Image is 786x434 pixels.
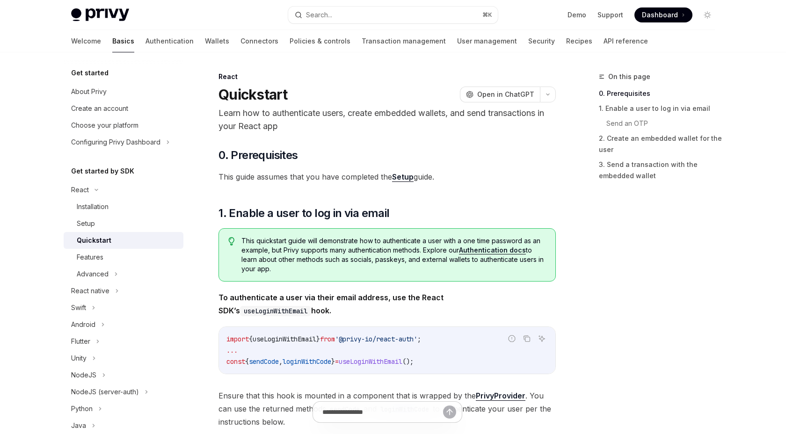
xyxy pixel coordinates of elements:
a: 2. Create an embedded wallet for the user [599,131,722,157]
div: React [71,184,89,195]
div: Configuring Privy Dashboard [71,137,160,148]
span: { [245,357,249,366]
span: Ensure that this hook is mounted in a component that is wrapped by the . You can use the returned... [218,389,556,428]
a: Dashboard [634,7,692,22]
img: light logo [71,8,129,22]
a: Create an account [64,100,183,117]
button: Advanced [64,266,183,282]
button: Report incorrect code [506,333,518,345]
a: Authentication [146,30,194,52]
span: Dashboard [642,10,678,20]
a: Basics [112,30,134,52]
div: Flutter [71,336,90,347]
button: Unity [64,350,183,367]
a: Choose your platform [64,117,183,134]
div: Quickstart [77,235,111,246]
code: useLoginWithEmail [240,306,311,316]
p: Learn how to authenticate users, create embedded wallets, and send transactions in your React app [218,107,556,133]
span: loginWithCode [283,357,331,366]
div: Unity [71,353,87,364]
button: Copy the contents from the code block [521,333,533,345]
div: Installation [77,201,109,212]
div: Choose your platform [71,120,138,131]
button: Configuring Privy Dashboard [64,134,183,151]
span: } [331,357,335,366]
button: NodeJS [64,367,183,383]
div: Features [77,252,103,263]
a: PrivyProvider [476,391,525,401]
span: } [316,335,320,343]
a: Demo [568,10,586,20]
span: (); [402,357,414,366]
span: This quickstart guide will demonstrate how to authenticate a user with a one time password as an ... [241,236,546,274]
span: useLoginWithEmail [339,357,402,366]
a: Security [528,30,555,52]
a: Setup [392,172,414,182]
h5: Get started [71,67,109,79]
span: , [279,357,283,366]
div: NodeJS [71,369,96,381]
button: Search...⌘K [288,7,498,23]
span: ⌘ K [482,11,492,19]
span: On this page [608,71,650,82]
input: Ask a question... [322,402,443,422]
div: Swift [71,302,86,313]
button: Ask AI [536,333,548,345]
a: Recipes [566,30,592,52]
a: 1. Enable a user to log in via email [599,101,722,116]
span: from [320,335,335,343]
span: { [249,335,253,343]
a: Installation [64,198,183,215]
a: About Privy [64,83,183,100]
h1: Quickstart [218,86,288,103]
div: Android [71,319,95,330]
div: React native [71,285,109,297]
a: 0. Prerequisites [599,86,722,101]
a: Wallets [205,30,229,52]
a: Send an OTP [599,116,722,131]
button: Android [64,316,183,333]
button: React [64,181,183,198]
span: 0. Prerequisites [218,148,298,163]
button: NodeJS (server-auth) [64,383,183,400]
svg: Tip [228,237,235,246]
div: Java [71,420,86,431]
h5: Get started by SDK [71,166,134,177]
strong: To authenticate a user via their email address, use the React SDK’s hook. [218,293,444,315]
button: Send message [443,405,456,419]
a: Connectors [240,30,278,52]
a: User management [457,30,517,52]
div: Create an account [71,103,128,114]
button: Flutter [64,333,183,350]
a: Authentication docs [459,246,526,254]
a: 3. Send a transaction with the embedded wallet [599,157,722,183]
a: Quickstart [64,232,183,249]
a: API reference [604,30,648,52]
span: useLoginWithEmail [253,335,316,343]
span: ; [417,335,421,343]
button: Python [64,400,183,417]
span: = [335,357,339,366]
div: Search... [306,9,332,21]
span: Open in ChatGPT [477,90,534,99]
div: Python [71,403,93,414]
a: Policies & controls [290,30,350,52]
button: Swift [64,299,183,316]
span: 1. Enable a user to log in via email [218,206,389,221]
span: const [226,357,245,366]
a: Welcome [71,30,101,52]
div: About Privy [71,86,107,97]
a: Transaction management [362,30,446,52]
span: sendCode [249,357,279,366]
span: '@privy-io/react-auth' [335,335,417,343]
span: This guide assumes that you have completed the guide. [218,170,556,183]
button: Java [64,417,183,434]
span: ... [226,346,238,354]
a: Support [597,10,623,20]
button: Toggle dark mode [700,7,715,22]
button: Open in ChatGPT [460,87,540,102]
span: import [226,335,249,343]
a: Features [64,249,183,266]
div: Setup [77,218,95,229]
button: React native [64,282,183,299]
